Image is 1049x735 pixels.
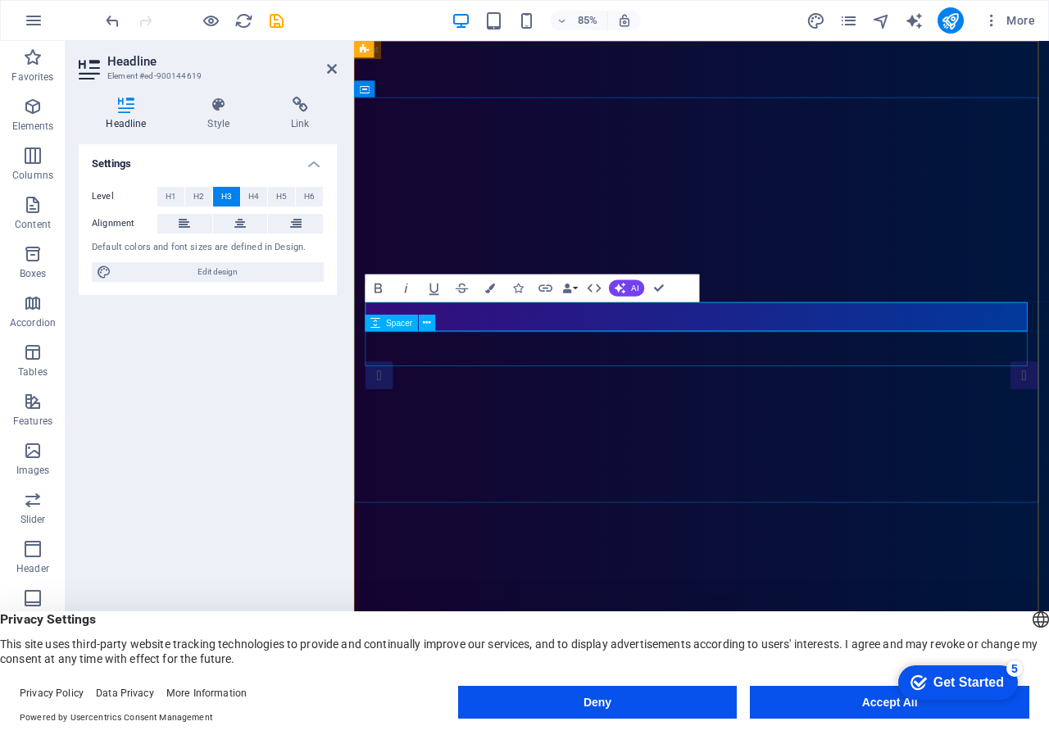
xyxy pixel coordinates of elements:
button: 85% [550,11,608,30]
button: reload [234,11,253,30]
span: H2 [193,187,204,206]
p: Accordion [10,316,56,329]
span: H4 [248,187,259,206]
button: Colors [477,274,503,302]
h3: Element #ed-900144619 [107,69,304,84]
h4: Headline [79,97,180,131]
button: H6 [296,187,323,206]
button: pages [839,11,859,30]
button: AI [609,279,644,296]
div: Get Started [48,18,119,33]
p: Favorites [11,70,53,84]
button: Data Bindings [561,274,580,302]
i: On resize automatically adjust zoom level to fit chosen device. [617,13,632,28]
button: H5 [268,187,295,206]
button: Edit design [92,262,324,282]
span: AI [631,284,638,293]
p: Columns [12,169,53,182]
span: H1 [166,187,176,206]
i: Save (Ctrl+S) [267,11,286,30]
p: Header [16,562,49,575]
h2: Headline [107,54,337,69]
button: design [806,11,826,30]
label: Alignment [92,214,157,234]
button: Underline (Ctrl+U) [421,274,447,302]
button: H3 [213,187,240,206]
button: text_generator [905,11,924,30]
p: Elements [12,120,54,133]
p: Tables [18,365,48,379]
button: save [266,11,286,30]
i: Pages (Ctrl+Alt+S) [839,11,858,30]
span: Spacer [386,319,412,327]
i: Reload page [234,11,253,30]
div: Default colors and font sizes are defined in Design. [92,241,324,255]
button: navigator [872,11,892,30]
button: Bold (Ctrl+B) [366,274,392,302]
span: Edit design [116,262,319,282]
button: Confirm (Ctrl+⏎) [646,274,672,302]
button: H4 [241,187,268,206]
h4: Settings [79,144,337,174]
button: More [977,7,1042,34]
button: H2 [185,187,212,206]
button: Strikethrough [449,274,475,302]
button: Click here to leave preview mode and continue editing [201,11,220,30]
button: HTML [581,274,607,302]
label: Level [92,187,157,206]
h4: Link [264,97,337,131]
p: Boxes [20,267,47,280]
p: Content [15,218,51,231]
span: H6 [304,187,315,206]
p: Slider [20,513,46,526]
i: Undo: Edit headline (Ctrl+Z) [103,11,122,30]
p: Features [13,415,52,428]
button: undo [102,11,122,30]
div: 5 [121,3,138,20]
button: publish [938,7,964,34]
button: Icons [505,274,531,302]
span: H5 [276,187,287,206]
button: Italic (Ctrl+I) [393,274,420,302]
div: Get Started 5 items remaining, 0% complete [13,8,133,43]
i: Publish [941,11,960,30]
button: H1 [157,187,184,206]
span: More [983,12,1035,29]
i: Navigator [872,11,891,30]
h6: 85% [574,11,601,30]
button: Link [533,274,559,302]
i: Design (Ctrl+Alt+Y) [806,11,825,30]
h4: Style [180,97,264,131]
i: AI Writer [905,11,924,30]
span: H3 [221,187,232,206]
p: Images [16,464,50,477]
